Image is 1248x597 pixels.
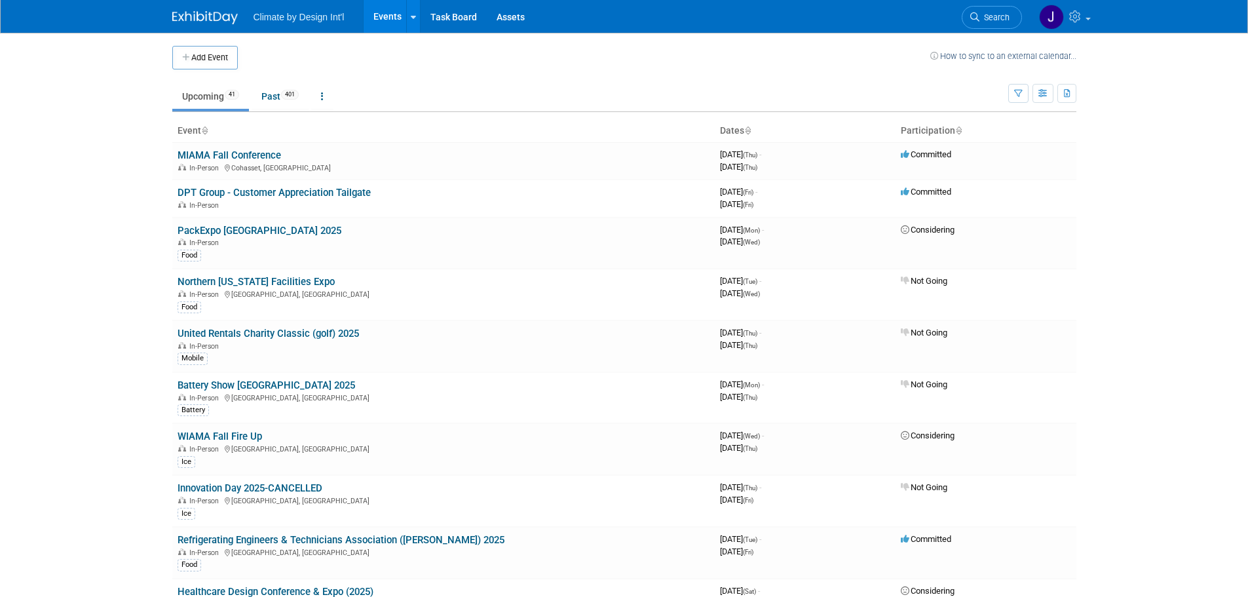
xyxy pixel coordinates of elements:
span: - [759,534,761,544]
span: [DATE] [720,431,764,440]
a: Sort by Participation Type [955,125,962,136]
span: - [762,379,764,389]
span: Committed [901,149,951,159]
a: DPT Group - Customer Appreciation Tailgate [178,187,371,199]
span: Search [979,12,1010,22]
div: Ice [178,456,195,468]
span: (Fri) [743,497,753,504]
a: Innovation Day 2025-CANCELLED [178,482,322,494]
span: (Thu) [743,445,757,452]
a: PackExpo [GEOGRAPHIC_DATA] 2025 [178,225,341,237]
span: [DATE] [720,288,760,298]
img: In-Person Event [178,549,186,555]
span: - [759,149,761,159]
a: Refrigerating Engineers & Technicians Association ([PERSON_NAME]) 2025 [178,534,504,546]
span: Not Going [901,276,947,286]
span: (Fri) [743,549,753,556]
span: - [759,328,761,337]
a: Battery Show [GEOGRAPHIC_DATA] 2025 [178,379,355,391]
span: (Thu) [743,484,757,491]
span: [DATE] [720,379,764,389]
span: Not Going [901,482,947,492]
span: - [758,586,760,596]
span: Not Going [901,328,947,337]
a: United Rentals Charity Classic (golf) 2025 [178,328,359,339]
span: In-Person [189,342,223,351]
div: [GEOGRAPHIC_DATA], [GEOGRAPHIC_DATA] [178,288,709,299]
span: (Sat) [743,588,756,595]
span: In-Person [189,445,223,453]
th: Event [172,120,715,142]
span: [DATE] [720,586,760,596]
div: [GEOGRAPHIC_DATA], [GEOGRAPHIC_DATA] [178,495,709,505]
span: [DATE] [720,495,753,505]
span: Considering [901,225,955,235]
span: (Thu) [743,330,757,337]
div: Cohasset, [GEOGRAPHIC_DATA] [178,162,709,172]
button: Add Event [172,46,238,69]
span: Considering [901,586,955,596]
span: In-Person [189,497,223,505]
span: In-Person [189,201,223,210]
span: (Mon) [743,381,760,389]
span: In-Person [189,549,223,557]
div: Ice [178,508,195,520]
span: (Tue) [743,278,757,285]
a: How to sync to an external calendar... [930,51,1076,61]
span: (Mon) [743,227,760,234]
span: 401 [281,90,299,100]
span: [DATE] [720,392,757,402]
span: - [755,187,757,197]
a: Search [962,6,1022,29]
span: In-Person [189,239,223,247]
span: [DATE] [720,149,761,159]
th: Dates [715,120,896,142]
span: [DATE] [720,225,764,235]
span: [DATE] [720,482,761,492]
span: (Thu) [743,151,757,159]
span: Considering [901,431,955,440]
span: - [762,225,764,235]
span: (Tue) [743,536,757,543]
img: In-Person Event [178,342,186,349]
span: [DATE] [720,237,760,246]
a: MIAMA Fall Conference [178,149,281,161]
a: Northern [US_STATE] Facilities Expo [178,276,335,288]
span: Not Going [901,379,947,389]
span: [DATE] [720,187,757,197]
span: (Wed) [743,290,760,298]
img: In-Person Event [178,290,186,297]
a: Sort by Event Name [201,125,208,136]
span: [DATE] [720,340,757,350]
span: In-Person [189,290,223,299]
div: [GEOGRAPHIC_DATA], [GEOGRAPHIC_DATA] [178,392,709,402]
span: (Wed) [743,433,760,440]
img: In-Person Event [178,497,186,503]
a: WIAMA Fall Fire Up [178,431,262,442]
span: In-Person [189,164,223,172]
img: In-Person Event [178,164,186,170]
span: (Fri) [743,201,753,208]
a: Past401 [252,84,309,109]
img: In-Person Event [178,394,186,400]
img: ExhibitDay [172,11,238,24]
a: Sort by Start Date [744,125,751,136]
th: Participation [896,120,1076,142]
span: Climate by Design Int'l [254,12,345,22]
span: Committed [901,534,951,544]
span: [DATE] [720,276,761,286]
span: (Thu) [743,164,757,171]
span: [DATE] [720,328,761,337]
div: Food [178,250,201,261]
span: - [759,482,761,492]
span: Committed [901,187,951,197]
span: (Fri) [743,189,753,196]
a: Upcoming41 [172,84,249,109]
span: - [762,431,764,440]
span: (Thu) [743,342,757,349]
span: [DATE] [720,547,753,556]
span: [DATE] [720,534,761,544]
span: (Thu) [743,394,757,401]
span: In-Person [189,394,223,402]
span: [DATE] [720,162,757,172]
